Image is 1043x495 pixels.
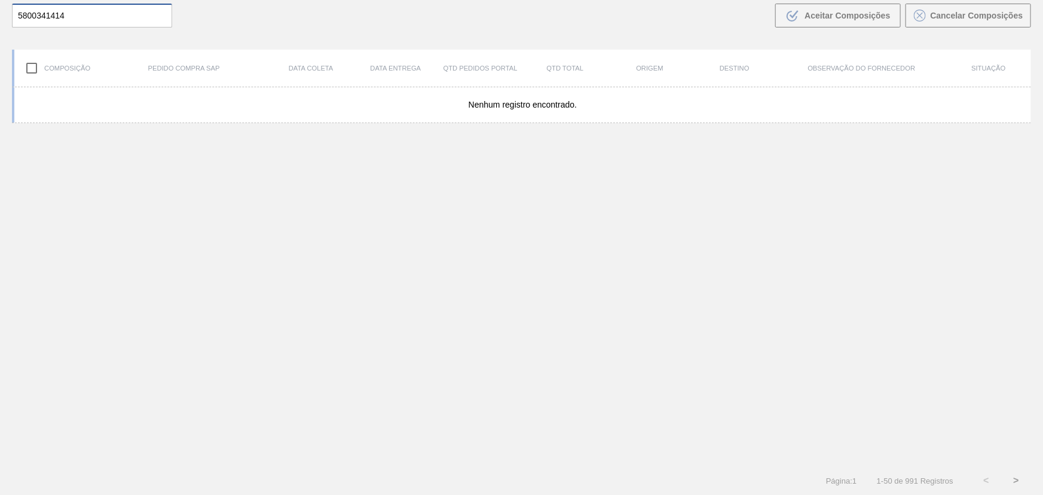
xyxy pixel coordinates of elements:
div: Destino [692,65,777,72]
div: Qtd Pedidos Portal [438,65,523,72]
span: Cancelar Composições [931,11,1023,20]
div: Situação [946,65,1031,72]
span: Página : 1 [826,476,857,485]
span: 1 - 50 de 991 Registros [874,476,953,485]
span: Nenhum registro encontrado. [469,100,577,109]
div: Observação do Fornecedor [777,65,946,72]
button: Cancelar Composições [906,4,1031,27]
span: Aceitar Composições [805,11,890,20]
div: Data coleta [268,65,353,72]
button: Aceitar Composições [775,4,901,27]
div: Data entrega [353,65,438,72]
div: Origem [607,65,692,72]
div: Composição [14,56,99,81]
div: Qtd Total [523,65,608,72]
div: Pedido Compra SAP [99,65,268,72]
